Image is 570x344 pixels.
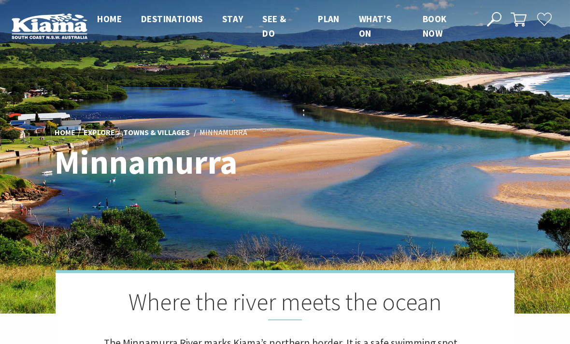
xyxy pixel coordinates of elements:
span: Stay [222,13,243,25]
span: Plan [318,13,340,25]
span: See & Do [262,13,286,39]
span: Destinations [141,13,203,25]
li: Minnamurra [199,126,247,138]
span: Book now [423,13,447,39]
a: Home [55,127,75,138]
img: Kiama Logo [12,13,87,39]
a: Explore [84,127,115,138]
h1: Minnamurra [55,144,328,180]
span: What’s On [359,13,391,39]
a: Towns & Villages [123,127,190,138]
nav: Main Menu [87,12,475,41]
h2: Where the river meets the ocean [104,288,466,320]
span: Home [97,13,122,25]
